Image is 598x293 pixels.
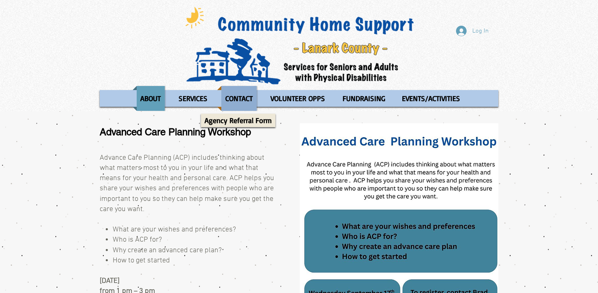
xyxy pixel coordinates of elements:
p: ABOUT [137,86,164,111]
a: FUNDRAISING [335,86,392,111]
p: SERVICES [175,86,211,111]
p: FUNDRAISING [339,86,389,111]
a: VOLUNTEER OPPS [263,86,333,111]
span: Log In [469,27,491,35]
span: What are your wishes and preferences? [113,225,236,234]
button: Log In [450,23,494,39]
p: EVENTS/ACTIVITIES [398,86,464,111]
p: VOLUNTEER OPPS [267,86,329,111]
nav: Site [100,86,498,111]
span: Advanced Care Planning Workshop [100,126,251,137]
span: Why create an advanced care plan? [113,246,222,255]
a: SERVICES [171,86,215,111]
span: How to get started ​ [113,256,170,265]
a: EVENTS/ACTIVITIES [394,86,468,111]
a: CONTACT [217,86,261,111]
span: Advance Care Planning (ACP) includes thinking about what matters most to you in your life and wha... [100,154,274,214]
a: ABOUT [133,86,169,111]
a: Agency Referral Form [201,114,275,127]
p: CONTACT [222,86,256,111]
span: Who is ACP for? [113,236,162,244]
